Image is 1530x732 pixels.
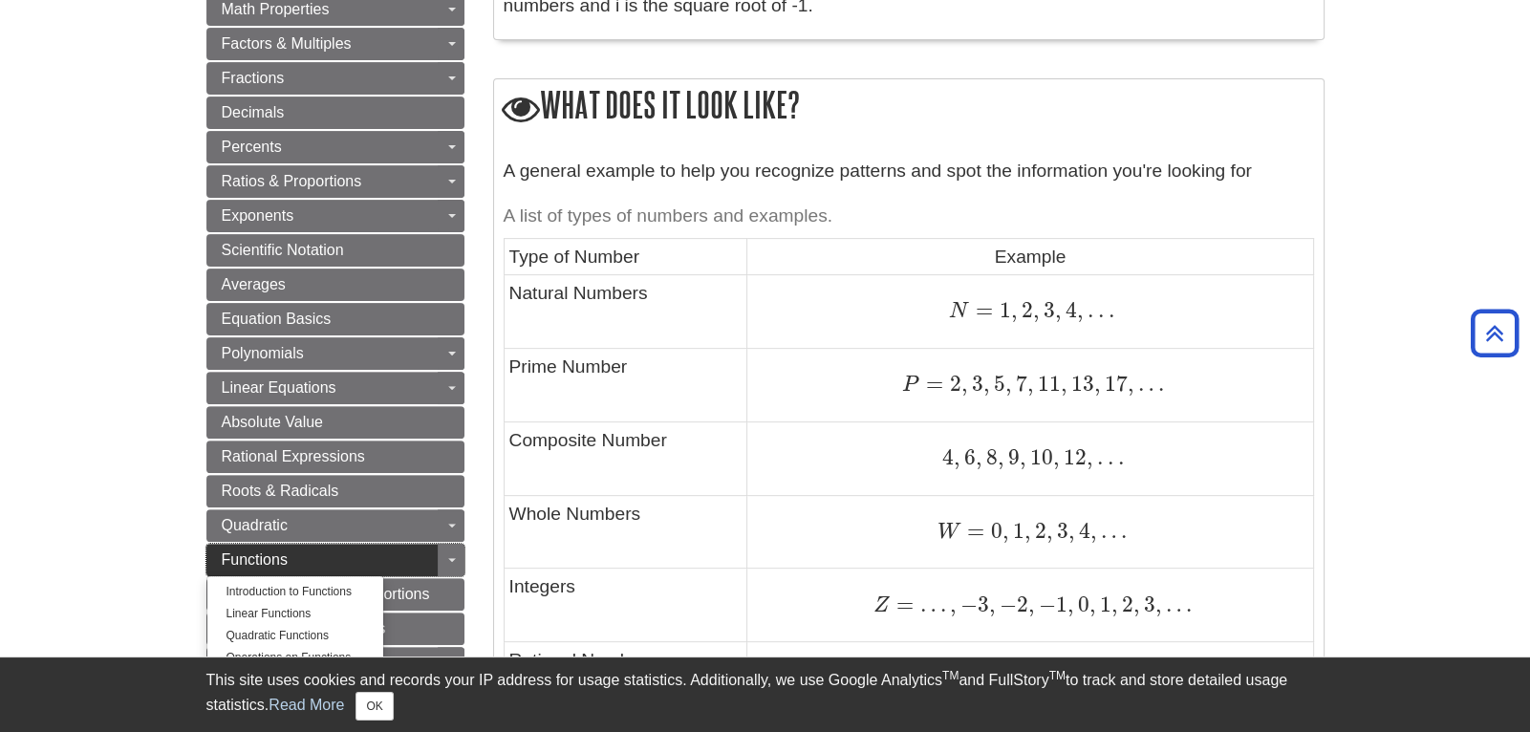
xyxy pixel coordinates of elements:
[206,337,464,370] a: Polynomials
[504,158,1314,185] p: A general example to help you recognize patterns and spot the information you're looking for
[747,238,1313,274] td: Example
[1096,592,1111,617] span: 1
[976,444,982,470] span: ,
[1067,592,1074,617] span: ,
[949,301,969,322] span: N
[1020,444,1026,470] span: ,
[993,297,1011,323] span: 1
[1056,592,1067,617] span: 1
[207,581,384,603] a: Introduction to Functions
[222,448,365,464] span: Rational Expressions
[1118,592,1133,617] span: 2
[1034,371,1061,397] span: 11
[222,551,288,568] span: Functions
[1089,592,1096,617] span: ,
[1055,297,1062,323] span: ,
[206,234,464,267] a: Scientific Notation
[941,444,953,470] span: 4
[1027,371,1034,397] span: ,
[1012,371,1027,397] span: 7
[996,592,1017,617] span: −
[222,414,323,430] span: Absolute Value
[1053,518,1068,544] span: 3
[207,647,384,669] a: Operations on Functions
[1077,297,1084,323] span: ,
[1024,518,1031,544] span: ,
[206,441,464,473] a: Rational Expressions
[504,275,747,349] td: Natural Numbers
[890,592,914,617] span: =
[1093,444,1104,470] span: .
[1101,371,1128,397] span: 17
[1026,444,1053,470] span: 10
[1104,444,1114,470] span: .
[1035,592,1056,617] span: −
[919,371,943,397] span: =
[1133,592,1140,617] span: ,
[206,475,464,507] a: Roots & Radicals
[1105,297,1115,323] span: .
[494,79,1324,134] h2: What does it look like?
[1031,518,1046,544] span: 2
[1002,518,1009,544] span: ,
[206,131,464,163] a: Percents
[206,372,464,404] a: Linear Equations
[1084,297,1094,323] span: .
[206,303,464,335] a: Equation Basics
[269,697,344,713] a: Read More
[1011,297,1018,323] span: ,
[206,28,464,60] a: Factors & Multiples
[1040,297,1055,323] span: 3
[983,371,990,397] span: ,
[959,444,975,470] span: 6
[1075,518,1090,544] span: 4
[1155,592,1162,617] span: ,
[504,195,1314,238] caption: A list of types of numbers and examples.
[206,406,464,439] a: Absolute Value
[984,518,1002,544] span: 0
[1090,518,1097,544] span: ,
[206,62,464,95] a: Fractions
[969,297,993,323] span: =
[222,242,344,258] span: Scientific Notation
[1018,297,1033,323] span: 2
[222,173,362,189] span: Ratios & Proportions
[222,311,332,327] span: Equation Basics
[222,1,330,17] span: Math Properties
[1111,592,1118,617] span: ,
[1074,592,1089,617] span: 0
[207,625,384,647] a: Quadratic Functions
[206,509,464,542] a: Quadratic
[504,495,747,569] td: Whole Numbers
[902,375,919,396] span: P
[968,371,983,397] span: 3
[206,165,464,198] a: Ratios & Proportions
[206,97,464,129] a: Decimals
[1134,371,1164,397] span: …
[937,522,959,543] span: W
[1128,371,1134,397] span: ,
[222,483,339,499] span: Roots & Radicals
[222,139,282,155] span: Percents
[1061,371,1067,397] span: ,
[222,517,288,533] span: Quadratic
[957,592,978,617] span: −
[1053,444,1060,470] span: ,
[873,595,889,616] span: Z
[356,692,393,721] button: Close
[989,592,996,617] span: ,
[1068,518,1075,544] span: ,
[1464,320,1525,346] a: Back to Top
[953,444,959,470] span: ,
[1062,297,1077,323] span: 4
[206,200,464,232] a: Exponents
[222,345,304,361] span: Polynomials
[978,592,989,617] span: 3
[504,238,747,274] td: Type of Number
[207,603,384,625] a: Linear Functions
[222,207,294,224] span: Exponents
[222,35,352,52] span: Factors & Multiples
[206,669,1325,721] div: This site uses cookies and records your IP address for usage statistics. Additionally, we use Goo...
[222,276,286,292] span: Averages
[504,421,747,495] td: Composite Number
